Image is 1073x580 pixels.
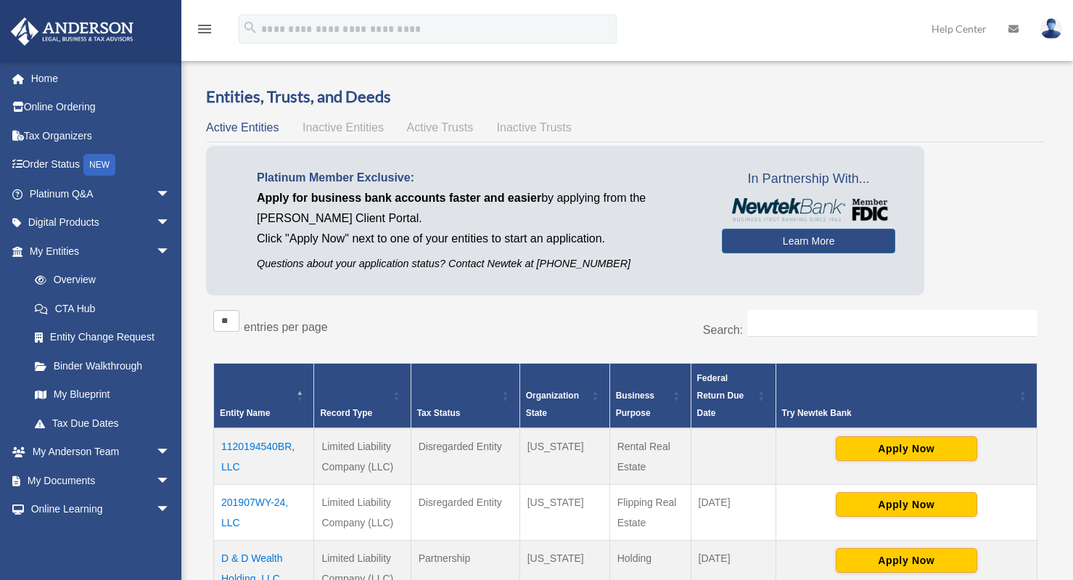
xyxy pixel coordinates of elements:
label: Search: [703,324,743,336]
a: My Anderson Teamarrow_drop_down [10,438,192,467]
a: Tax Due Dates [20,409,185,438]
th: Record Type: Activate to sort [314,364,411,429]
span: Record Type [320,408,372,418]
span: Active Entities [206,121,279,134]
td: Disregarded Entity [411,428,519,485]
span: arrow_drop_down [156,179,185,209]
a: Entity Change Request [20,323,185,352]
a: menu [196,25,213,38]
p: Click "Apply Now" next to one of your entities to start an application. [257,229,700,249]
div: NEW [83,154,115,176]
a: Overview [20,266,178,295]
span: In Partnership With... [722,168,895,191]
img: NewtekBankLogoSM.png [729,198,888,221]
a: Online Ordering [10,93,192,122]
button: Apply Now [836,548,977,573]
h3: Entities, Trusts, and Deeds [206,86,1045,108]
th: Tax Status: Activate to sort [411,364,519,429]
span: arrow_drop_down [156,523,185,553]
span: Entity Name [220,408,270,418]
th: Business Purpose: Activate to sort [609,364,691,429]
td: [US_STATE] [519,485,609,541]
td: [DATE] [691,485,776,541]
a: Order StatusNEW [10,150,192,180]
a: My Entitiesarrow_drop_down [10,237,185,266]
img: Anderson Advisors Platinum Portal [7,17,138,46]
a: My Documentsarrow_drop_down [10,466,192,495]
span: arrow_drop_down [156,208,185,238]
span: Organization State [526,391,579,418]
span: arrow_drop_down [156,438,185,467]
div: Try Newtek Bank [782,404,1015,422]
button: Apply Now [836,436,977,461]
td: Limited Liability Company (LLC) [314,485,411,541]
p: Platinum Member Exclusive: [257,168,700,188]
a: Billingarrow_drop_down [10,523,192,552]
td: Flipping Real Estate [609,485,691,541]
th: Organization State: Activate to sort [519,364,609,429]
i: search [242,20,258,36]
span: Federal Return Due Date [697,373,744,418]
span: arrow_drop_down [156,237,185,266]
a: Binder Walkthrough [20,351,185,380]
span: Inactive Entities [303,121,384,134]
p: by applying from the [PERSON_NAME] Client Portal. [257,188,700,229]
span: Inactive Trusts [497,121,572,134]
span: arrow_drop_down [156,466,185,496]
a: Platinum Q&Aarrow_drop_down [10,179,192,208]
th: Entity Name: Activate to invert sorting [214,364,314,429]
td: 201907WY-24, LLC [214,485,314,541]
p: Questions about your application status? Contact Newtek at [PHONE_NUMBER] [257,255,700,273]
span: Active Trusts [407,121,474,134]
td: Disregarded Entity [411,485,519,541]
span: Tax Status [417,408,461,418]
span: arrow_drop_down [156,495,185,525]
img: User Pic [1040,18,1062,39]
button: Apply Now [836,492,977,517]
td: Rental Real Estate [609,428,691,485]
a: My Blueprint [20,380,185,409]
a: Digital Productsarrow_drop_down [10,208,192,237]
td: [US_STATE] [519,428,609,485]
td: 1120194540BR, LLC [214,428,314,485]
th: Try Newtek Bank : Activate to sort [776,364,1037,429]
a: Online Learningarrow_drop_down [10,495,192,524]
span: Business Purpose [616,391,654,418]
span: Apply for business bank accounts faster and easier [257,192,541,204]
i: menu [196,20,213,38]
th: Federal Return Due Date: Activate to sort [691,364,776,429]
a: Home [10,64,192,93]
a: CTA Hub [20,294,185,323]
td: Limited Liability Company (LLC) [314,428,411,485]
a: Tax Organizers [10,121,192,150]
label: entries per page [244,321,328,333]
a: Learn More [722,229,895,253]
